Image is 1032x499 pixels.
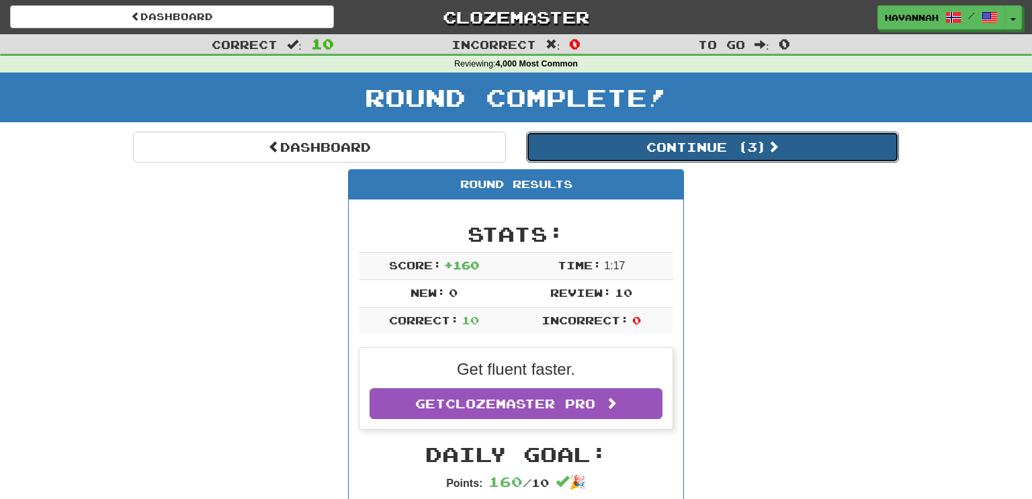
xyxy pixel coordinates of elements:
[349,170,683,199] div: Round Results
[359,443,673,465] h2: Daily Goal:
[632,314,641,326] span: 0
[569,36,580,52] span: 0
[550,286,611,299] span: Review:
[496,59,578,69] strong: 4,000 Most Common
[411,286,445,299] span: New:
[5,84,1027,111] h1: Round Complete!
[968,11,975,20] span: /
[449,286,458,299] span: 0
[444,259,479,271] span: + 160
[779,36,790,52] span: 0
[389,314,459,326] span: Correct:
[359,223,673,245] h2: Stats:
[488,476,549,489] span: / 10
[133,132,506,163] a: Dashboard
[698,38,745,51] span: To go
[311,36,334,52] span: 10
[212,38,277,51] span: Correct
[877,5,1005,30] a: havannah /
[558,259,601,271] span: Time:
[542,314,629,326] span: Incorrect:
[526,132,899,163] button: Continue (3)
[445,396,595,411] span: Clozemaster Pro
[462,314,479,326] span: 10
[604,260,625,271] span: 1 : 17
[451,38,536,51] span: Incorrect
[755,39,769,50] span: :
[370,358,662,381] p: Get fluent faster.
[10,5,334,28] a: Dashboard
[546,39,560,50] span: :
[389,259,441,271] span: Score:
[446,478,482,489] strong: Points:
[885,11,939,24] span: havannah
[354,5,678,29] a: Clozemaster
[556,475,586,490] span: 🎉
[287,39,302,50] span: :
[488,473,523,490] span: 160
[370,388,662,419] a: GetClozemaster Pro
[615,286,632,299] span: 10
